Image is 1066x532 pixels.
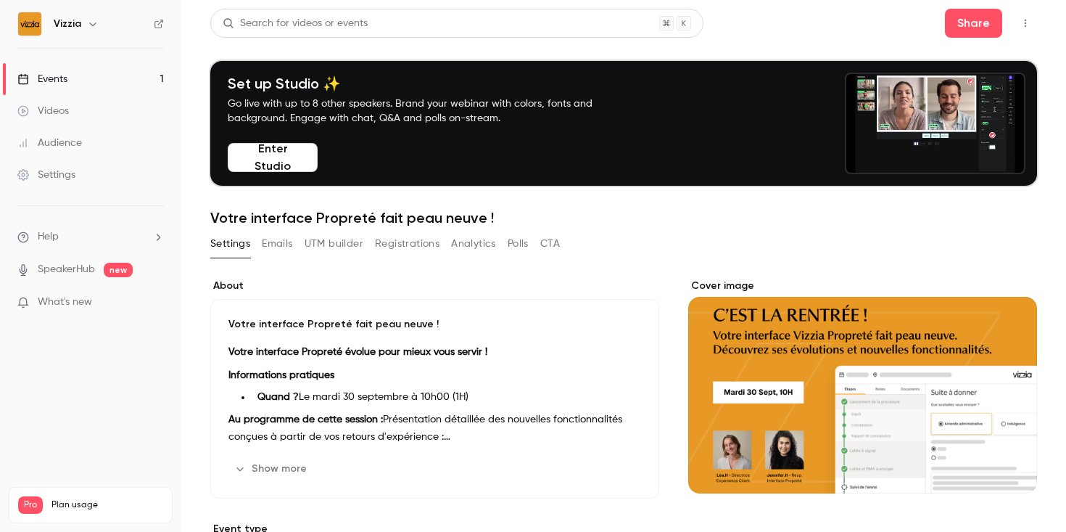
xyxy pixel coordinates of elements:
div: Events [17,72,67,86]
section: Cover image [688,279,1037,494]
span: Pro [18,496,43,514]
div: Videos [17,104,69,118]
button: Enter Studio [228,143,318,172]
label: About [210,279,659,293]
button: Emails [262,232,292,255]
li: Le mardi 30 septembre à 10h00 (1H) [252,390,641,405]
div: Audience [17,136,82,150]
label: Cover image [688,279,1037,293]
p: Votre interface Propreté fait peau neuve ! [228,317,641,332]
li: help-dropdown-opener [17,229,164,245]
p: Présentation détaillée des nouvelles fonctionnalités conçues à partir de vos retours d'expérience : [228,411,641,446]
div: Search for videos or events [223,16,368,31]
h1: Votre interface Propreté fait peau neuve ! [210,209,1037,226]
span: What's new [38,295,92,310]
div: Settings [17,168,75,182]
button: Share [945,9,1002,38]
p: Go live with up to 8 other speakers. Brand your webinar with colors, fonts and background. Engage... [228,97,627,126]
strong: Votre interface Propreté évolue pour mieux vous servir ! [228,347,487,357]
strong: Informations pratiques [228,370,334,380]
h4: Set up Studio ✨ [228,75,627,92]
span: Plan usage [51,499,163,511]
button: UTM builder [305,232,363,255]
button: Settings [210,232,250,255]
strong: Au programme de cette session : [228,414,383,425]
span: new [104,263,133,277]
h6: Vizzia [54,17,81,31]
iframe: Noticeable Trigger [146,296,164,309]
button: Show more [228,457,315,480]
span: Help [38,229,59,245]
button: Polls [508,232,529,255]
a: SpeakerHub [38,262,95,277]
img: Vizzia [18,12,41,36]
button: CTA [540,232,560,255]
strong: Quand ? [257,392,299,402]
button: Analytics [451,232,496,255]
button: Registrations [375,232,439,255]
